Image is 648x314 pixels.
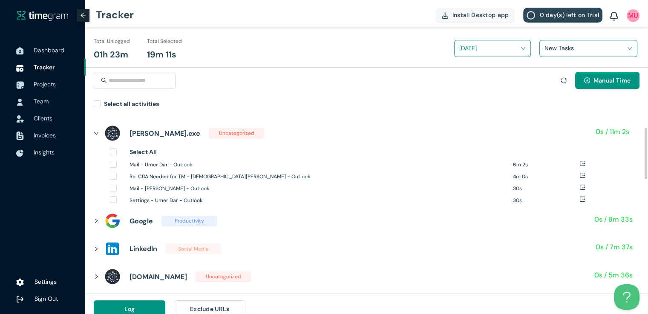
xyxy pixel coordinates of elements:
span: search [101,77,107,83]
span: Settings [35,278,57,285]
img: ProjectIcon [16,81,24,89]
h1: Mail - Umer Dar - Outlook [130,161,507,169]
span: plus-circle [584,77,590,84]
h1: 01h 23m [94,48,128,61]
img: DashboardIcon [16,47,24,55]
h1: 30s [513,197,579,205]
img: BellIcon [610,12,618,21]
h1: 6m 2s [513,161,579,169]
h1: 4m 0s [513,173,579,181]
h1: Total Selected [147,37,182,46]
span: right [94,274,99,279]
span: Log [124,304,135,314]
img: UserIcon [16,98,24,106]
button: 0 day(s) left on Trial [523,8,602,23]
h1: Settings - Umer Dar - Outlook [130,197,507,205]
h1: Total Unlogged [94,37,130,46]
span: export [579,184,585,190]
span: Productivity [161,216,217,226]
span: Invoices [34,131,56,139]
img: DownloadApp [442,12,448,19]
img: assets%2Ficons%2Felectron-logo.png [104,125,121,142]
span: Team [34,97,49,105]
h1: [PERSON_NAME].exe [130,128,200,139]
img: InvoiceIcon [16,115,24,123]
img: assets%2Ficons%2Ficons8-google-240.png [104,212,121,229]
h1: Google [130,216,153,226]
button: Install Desktop app [436,8,515,23]
h1: [DOMAIN_NAME] [130,271,187,282]
iframe: Toggle Customer Support [614,284,639,310]
span: right [94,131,99,136]
a: timegram [17,10,68,21]
h1: 19m 11s [147,48,176,61]
h1: LinkedIn [130,243,157,254]
h1: Tracker [96,2,134,28]
span: Projects [34,80,56,88]
h1: Select all activities [104,99,159,108]
span: sync [561,77,567,83]
button: plus-circleManual Time [575,72,639,89]
span: Uncategorized [209,128,264,139]
span: Uncategorized [196,271,251,282]
span: Exclude URLs [190,304,230,314]
span: Manual Time [593,76,631,85]
h1: New Tasks [544,42,645,54]
h1: Select All [130,147,157,157]
img: timegram [17,11,68,21]
span: 0 day(s) left on Trial [539,10,599,20]
span: Clients [34,114,52,122]
span: Sign Out [35,295,58,303]
h1: 0s / 5m 36s [594,270,633,280]
h1: 0s / 7m 37s [596,242,633,252]
h1: 0s / 11m 2s [596,126,629,137]
h1: Re: CDA Needed for TM - [DEMOGRAPHIC_DATA][PERSON_NAME] - Outlook [130,173,507,181]
img: InvoiceIcon [16,131,24,140]
span: Tracker [34,63,55,71]
span: Social Media [166,243,221,254]
span: right [94,246,99,251]
img: UserIcon [627,9,639,22]
span: Install Desktop app [452,10,509,20]
h1: Mail - [PERSON_NAME] - Outlook [130,185,507,193]
img: InsightsIcon [16,149,24,157]
span: right [94,218,99,223]
span: Dashboard [34,46,64,54]
img: assets%2Ficons%2Flinkedin_updated.svg [104,240,121,257]
span: export [579,172,585,178]
span: export [579,160,585,166]
span: export [579,196,585,202]
span: Insights [34,148,55,156]
h1: 0s / 8m 33s [594,214,633,225]
span: arrow-left [80,12,86,18]
h1: 30s [513,185,579,193]
img: settings.78e04af822cf15d41b38c81147b09f22.svg [16,278,24,287]
img: assets%2Ficons%2Felectron-logo.png [104,268,121,285]
img: logOut.ca60ddd252d7bab9102ea2608abe0238.svg [16,295,24,303]
img: TimeTrackerIcon [16,64,24,72]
